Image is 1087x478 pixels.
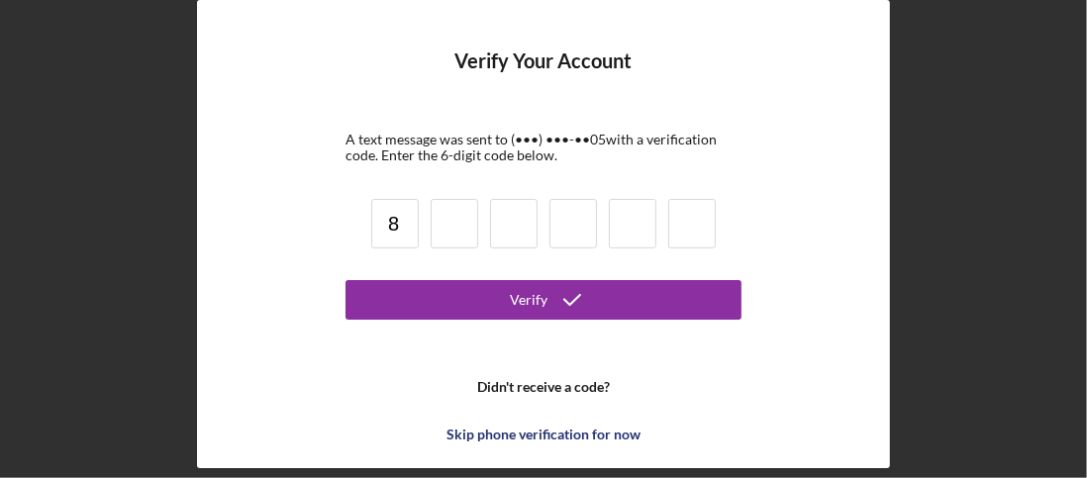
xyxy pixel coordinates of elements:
[446,415,641,454] div: Skip phone verification for now
[346,405,741,454] a: Skip phone verification for now
[455,49,633,102] h4: Verify Your Account
[477,379,610,395] b: Didn't receive a code?
[510,280,547,320] div: Verify
[346,415,741,454] button: Skip phone verification for now
[346,280,741,320] button: Verify
[346,132,741,163] div: A text message was sent to (•••) •••-•• 05 with a verification code. Enter the 6-digit code below.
